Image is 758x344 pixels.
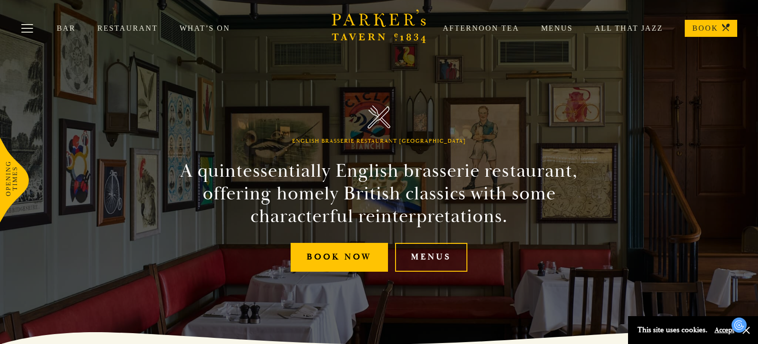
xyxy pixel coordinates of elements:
[292,138,466,145] h1: English Brasserie Restaurant [GEOGRAPHIC_DATA]
[395,243,467,272] a: Menus
[164,160,594,228] h2: A quintessentially English brasserie restaurant, offering homely British classics with some chara...
[637,323,707,337] p: This site uses cookies.
[291,243,388,272] a: Book Now
[368,105,391,129] img: Parker's Tavern Brasserie Cambridge
[715,326,734,335] button: Accept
